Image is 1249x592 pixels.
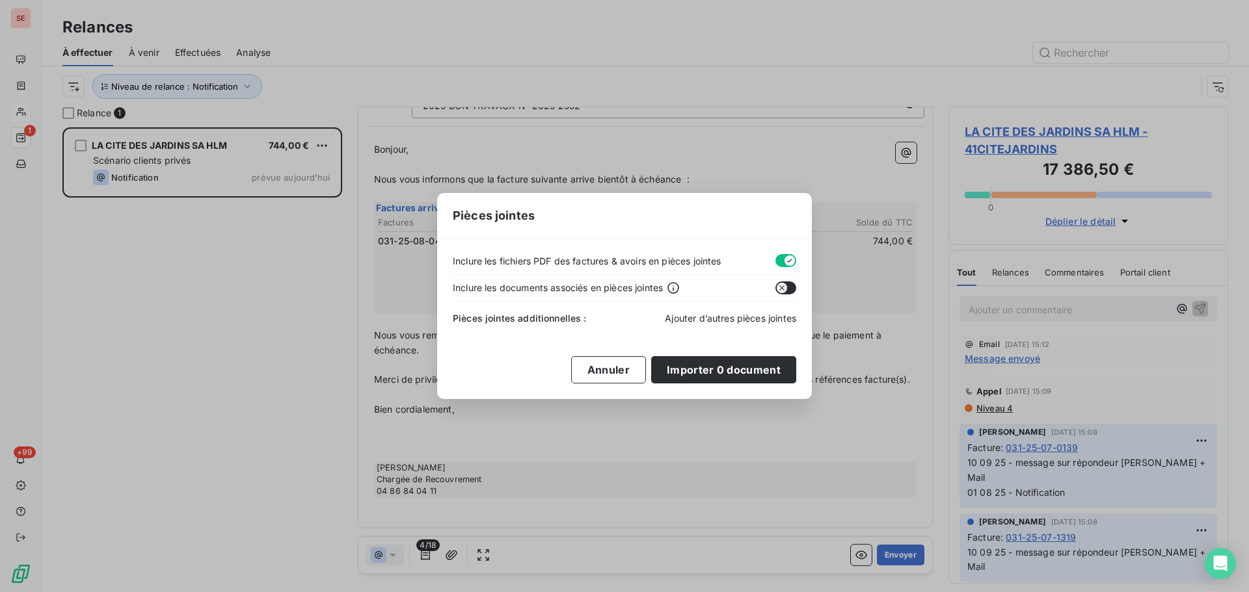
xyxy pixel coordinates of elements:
span: Inclure les documents associés en pièces jointes [453,281,663,294]
div: Open Intercom Messenger [1205,548,1236,579]
span: Inclure les fichiers PDF des factures & avoirs en pièces jointes [453,254,721,268]
button: Importer 0 document [651,356,796,383]
button: Annuler [571,356,646,383]
span: Pièces jointes additionnelles : [453,312,587,325]
span: Ajouter d’autres pièces jointes [665,313,796,324]
span: Pièces jointes [453,207,535,224]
